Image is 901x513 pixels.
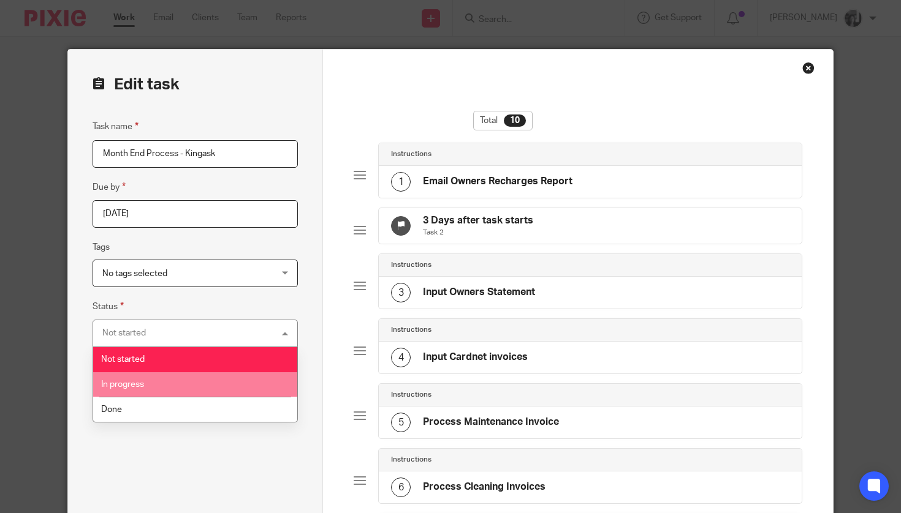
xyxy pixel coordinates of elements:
[423,351,528,364] h4: Input Cardnet invoices
[504,114,526,127] div: 10
[391,172,411,192] div: 1
[101,405,122,414] span: Done
[423,175,572,188] h4: Email Owners Recharges Report
[102,269,167,278] span: No tags selected
[473,111,533,130] div: Total
[423,214,533,227] h4: 3 Days after task starts
[93,119,139,133] label: Task name
[391,390,431,400] h4: Instructions
[93,200,298,228] input: Pick a date
[101,380,144,389] span: In progress
[423,481,546,493] h4: Process Cleaning Invoices
[93,299,124,313] label: Status
[391,260,431,270] h4: Instructions
[93,74,298,95] h2: Edit task
[391,455,431,465] h4: Instructions
[423,228,533,238] p: Task 2
[391,477,411,497] div: 6
[391,413,411,432] div: 5
[102,329,146,337] div: Not started
[802,62,815,74] div: Close this dialog window
[93,241,110,253] label: Tags
[101,355,145,364] span: Not started
[391,149,431,159] h4: Instructions
[93,180,126,194] label: Due by
[391,325,431,335] h4: Instructions
[391,348,411,367] div: 4
[423,286,535,299] h4: Input Owners Statement
[391,283,411,302] div: 3
[423,416,559,429] h4: Process Maintenance Invoice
